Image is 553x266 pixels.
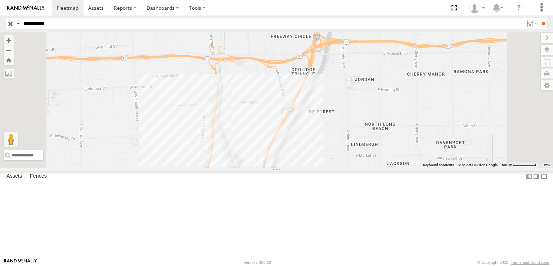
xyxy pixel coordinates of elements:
[467,3,487,13] div: Zulema McIntosch
[7,5,45,10] img: rand-logo.svg
[4,132,18,147] button: Drag Pegman onto the map to open Street View
[26,172,50,182] label: Fences
[15,18,21,29] label: Search Query
[542,163,550,166] a: Terms (opens in new tab)
[4,259,37,266] a: Visit our Website
[4,35,14,45] button: Zoom in
[533,171,540,182] label: Dock Summary Table to the Right
[541,80,553,90] label: Map Settings
[423,163,454,168] button: Keyboard shortcuts
[526,171,533,182] label: Dock Summary Table to the Left
[513,2,525,14] i: ?
[523,18,539,29] label: Search Filter Options
[511,260,549,265] a: Terms and Conditions
[477,260,549,265] div: © Copyright 2025 -
[4,55,14,65] button: Zoom Home
[3,172,26,182] label: Assets
[244,260,271,265] div: Version: 306.00
[500,163,539,168] button: Map Scale: 500 m per 63 pixels
[4,45,14,55] button: Zoom out
[458,163,498,167] span: Map data ©2025 Google
[4,68,14,79] label: Measure
[540,171,548,182] label: Hide Summary Table
[502,163,512,167] span: 500 m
